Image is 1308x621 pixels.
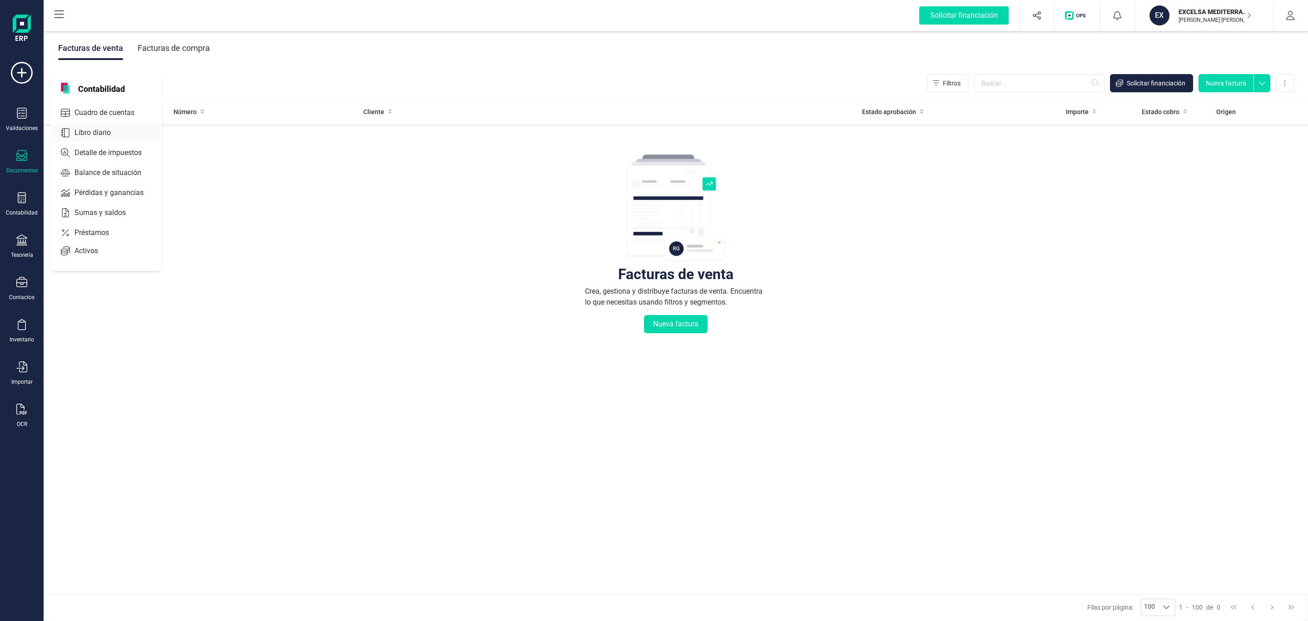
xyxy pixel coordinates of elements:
[585,286,767,308] div: Crea, gestiona y distribuye facturas de venta. Encuentra lo que necesitas usando filtros y segmen...
[6,209,38,216] div: Contabilidad
[919,6,1009,25] div: Solicitar financiación
[908,1,1020,30] button: Solicitar financiación
[1179,603,1220,612] div: -
[71,207,142,218] span: Sumas y saldos
[1263,599,1281,616] button: Next Page
[71,127,127,138] span: Libro diario
[71,227,125,238] span: Préstamos
[13,15,31,44] img: Logo Finanedi
[71,147,158,158] span: Detalle de impuestos
[1065,11,1089,20] img: Logo de OPS
[11,251,33,259] div: Tesorería
[71,167,158,178] span: Balance de situación
[1179,16,1251,24] p: [PERSON_NAME] [PERSON_NAME]
[1141,599,1158,616] span: 100
[1087,599,1175,616] div: Filas por página:
[11,378,33,386] div: Importar
[862,107,916,116] span: Estado aprobación
[10,336,34,343] div: Inventario
[644,315,708,333] button: Nueva factura
[58,36,123,60] div: Facturas de venta
[618,270,733,279] div: Facturas de venta
[1060,1,1095,30] button: Logo de OPS
[73,83,130,94] span: Contabilidad
[1225,599,1242,616] button: First Page
[943,79,961,88] span: Filtros
[1179,603,1183,612] span: 1
[1179,7,1251,16] p: EXCELSA MEDITERRANEA SL
[138,36,210,60] div: Facturas de compra
[1217,603,1220,612] span: 0
[71,245,114,256] span: Activos
[1216,107,1236,116] span: Origen
[927,74,968,92] button: Filtros
[1149,5,1169,25] div: EX
[1110,74,1193,92] button: Solicitar financiación
[1206,603,1213,612] span: de
[71,187,160,198] span: Pérdidas y ganancias
[71,107,151,118] span: Cuadro de cuentas
[1142,107,1179,116] span: Estado cobro
[6,125,38,132] div: Validaciones
[1146,1,1262,30] button: EXEXCELSA MEDITERRANEA SL[PERSON_NAME] [PERSON_NAME]
[1199,74,1253,92] button: Nueva factura
[1066,107,1089,116] span: Importe
[173,107,197,116] span: Número
[1127,79,1185,88] span: Solicitar financiación
[626,153,726,262] img: img-empty-table.svg
[6,167,38,174] div: Documentos
[363,107,384,116] span: Cliente
[1244,599,1261,616] button: Previous Page
[1283,599,1300,616] button: Last Page
[974,74,1105,92] input: Buscar...
[9,294,35,301] div: Contactos
[1192,603,1203,612] span: 100
[17,421,27,428] div: OCR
